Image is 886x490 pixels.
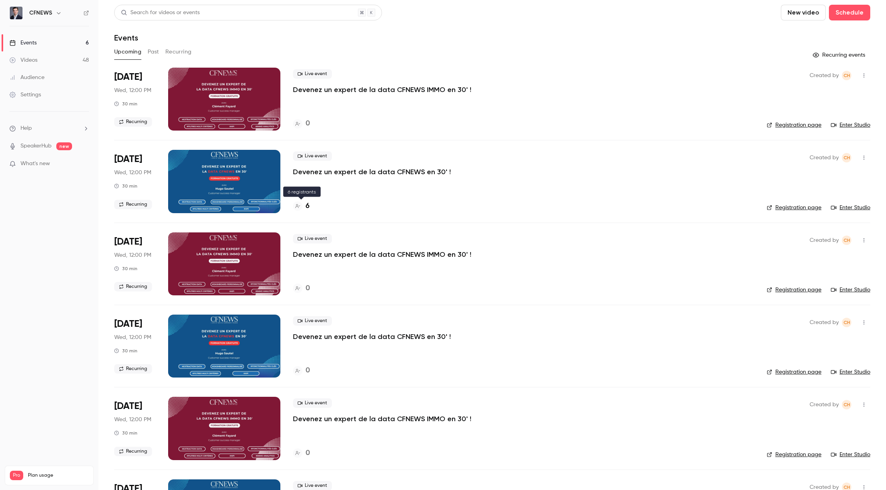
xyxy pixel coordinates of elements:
[114,333,151,341] span: Wed, 12:00 PM
[9,124,89,133] li: help-dropdown-opener
[842,71,851,80] span: clemence Hasenrader
[809,49,870,61] button: Recurring events
[9,74,44,81] div: Audience
[842,153,851,162] span: clemence Hasenrader
[810,236,839,245] span: Created by
[293,250,471,259] a: Devenez un expert de la data CFNEWS IMMO en 30' !
[293,234,332,243] span: Live event
[114,71,142,83] span: [DATE]
[810,400,839,409] span: Created by
[767,451,821,459] a: Registration page
[114,265,137,272] div: 30 min
[842,400,851,409] span: clemence Hasenrader
[306,448,310,459] h4: 0
[9,39,37,47] div: Events
[114,200,152,209] span: Recurring
[20,142,52,150] a: SpeakerHub
[843,71,850,80] span: cH
[831,286,870,294] a: Enter Studio
[114,400,142,413] span: [DATE]
[293,201,310,212] a: 6
[843,236,850,245] span: cH
[114,117,152,127] span: Recurring
[114,348,137,354] div: 30 min
[767,121,821,129] a: Registration page
[114,101,137,107] div: 30 min
[114,232,156,295] div: Nov 12 Wed, 12:00 PM (Europe/Paris)
[293,398,332,408] span: Live event
[148,46,159,58] button: Past
[843,400,850,409] span: cH
[114,169,151,177] span: Wed, 12:00 PM
[293,85,471,94] a: Devenez un expert de la data CFNEWS IMMO en 30' !
[293,365,310,376] a: 0
[114,183,137,189] div: 30 min
[114,315,156,378] div: Nov 19 Wed, 12:00 PM (Europe/Paris)
[9,91,41,99] div: Settings
[293,414,471,424] a: Devenez un expert de la data CFNEWS IMMO en 30' !
[831,204,870,212] a: Enter Studio
[114,282,152,291] span: Recurring
[843,318,850,327] span: cH
[293,151,332,161] span: Live event
[114,447,152,456] span: Recurring
[831,368,870,376] a: Enter Studio
[121,9,200,17] div: Search for videos or events
[306,365,310,376] h4: 0
[831,121,870,129] a: Enter Studio
[810,71,839,80] span: Created by
[767,368,821,376] a: Registration page
[767,204,821,212] a: Registration page
[293,118,310,129] a: 0
[9,56,37,64] div: Videos
[20,160,50,168] span: What's new
[306,201,310,212] h4: 6
[114,87,151,94] span: Wed, 12:00 PM
[10,7,22,19] img: CFNEWS
[114,430,137,436] div: 30 min
[114,318,142,330] span: [DATE]
[165,46,192,58] button: Recurring
[114,150,156,213] div: Oct 29 Wed, 12:00 PM (Europe/Paris)
[293,332,451,341] a: Devenez un expert de la data CFNEWS en 30' !
[810,153,839,162] span: Created by
[781,5,826,20] button: New video
[56,142,72,150] span: new
[293,69,332,79] span: Live event
[114,33,138,42] h1: Events
[843,153,850,162] span: cH
[306,118,310,129] h4: 0
[842,318,851,327] span: clemence Hasenrader
[28,472,89,479] span: Plan usage
[306,283,310,294] h4: 0
[114,68,156,131] div: Oct 22 Wed, 12:00 PM (Europe/Paris)
[114,251,151,259] span: Wed, 12:00 PM
[10,471,23,480] span: Pro
[293,167,451,177] a: Devenez un expert de la data CFNEWS en 30' !
[767,286,821,294] a: Registration page
[829,5,870,20] button: Schedule
[114,153,142,166] span: [DATE]
[20,124,32,133] span: Help
[842,236,851,245] span: clemence Hasenrader
[114,364,152,374] span: Recurring
[114,46,141,58] button: Upcoming
[114,397,156,460] div: Dec 3 Wed, 12:00 PM (Europe/Paris)
[114,416,151,424] span: Wed, 12:00 PM
[293,316,332,326] span: Live event
[293,448,310,459] a: 0
[29,9,52,17] h6: CFNEWS
[114,236,142,248] span: [DATE]
[80,160,89,168] iframe: Noticeable Trigger
[831,451,870,459] a: Enter Studio
[810,318,839,327] span: Created by
[293,283,310,294] a: 0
